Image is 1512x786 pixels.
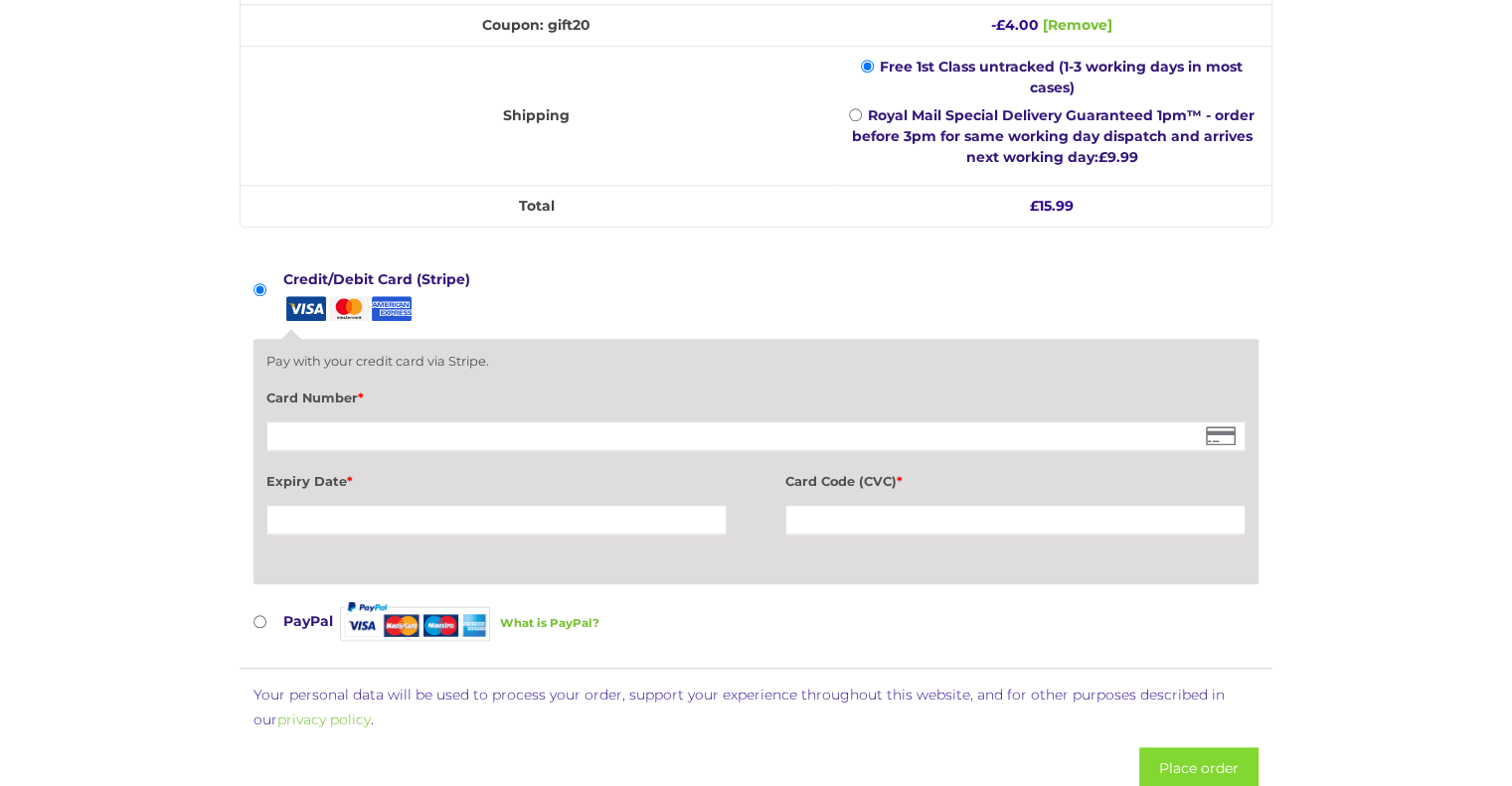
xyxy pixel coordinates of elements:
th: Shipping [241,46,833,185]
td: - [833,4,1271,46]
p: Pay with your credit card via Stripe. [266,352,1246,371]
span: £ [1030,197,1039,215]
span: £ [1098,148,1107,166]
label: PayPal [283,597,599,649]
a: What is PayPal? [500,597,599,649]
a: privacy policy [277,710,371,728]
iframe: Secure card number input frame [272,427,1240,445]
th: Total [241,185,833,227]
label: Card Number [266,386,364,411]
img: Mastercard [326,296,369,321]
span: £ [996,16,1005,34]
label: Credit/Debit Card (Stripe) [283,265,479,321]
bdi: 9.99 [1098,148,1138,166]
a: [Remove] [1043,16,1112,34]
img: PayPal acceptance mark [340,595,490,647]
th: Coupon: gift20 [241,4,833,46]
label: Card Code (CVC) [785,469,903,495]
label: Free 1st Class untracked (1-3 working days in most cases) [880,58,1243,96]
span: 4.00 [996,16,1039,34]
bdi: 15.99 [1030,197,1074,215]
label: Royal Mail Special Delivery Guaranteed 1pm™ - order before 3pm for same working day dispatch and ... [852,106,1255,166]
label: Expiry Date [266,469,353,495]
img: Visa [283,296,326,321]
img: American Express [369,296,412,321]
iframe: Secure expiration date input frame [272,511,721,529]
p: Your personal data will be used to process your order, support your experience throughout this we... [253,683,1259,732]
iframe: Secure CVC input frame [791,511,1240,529]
